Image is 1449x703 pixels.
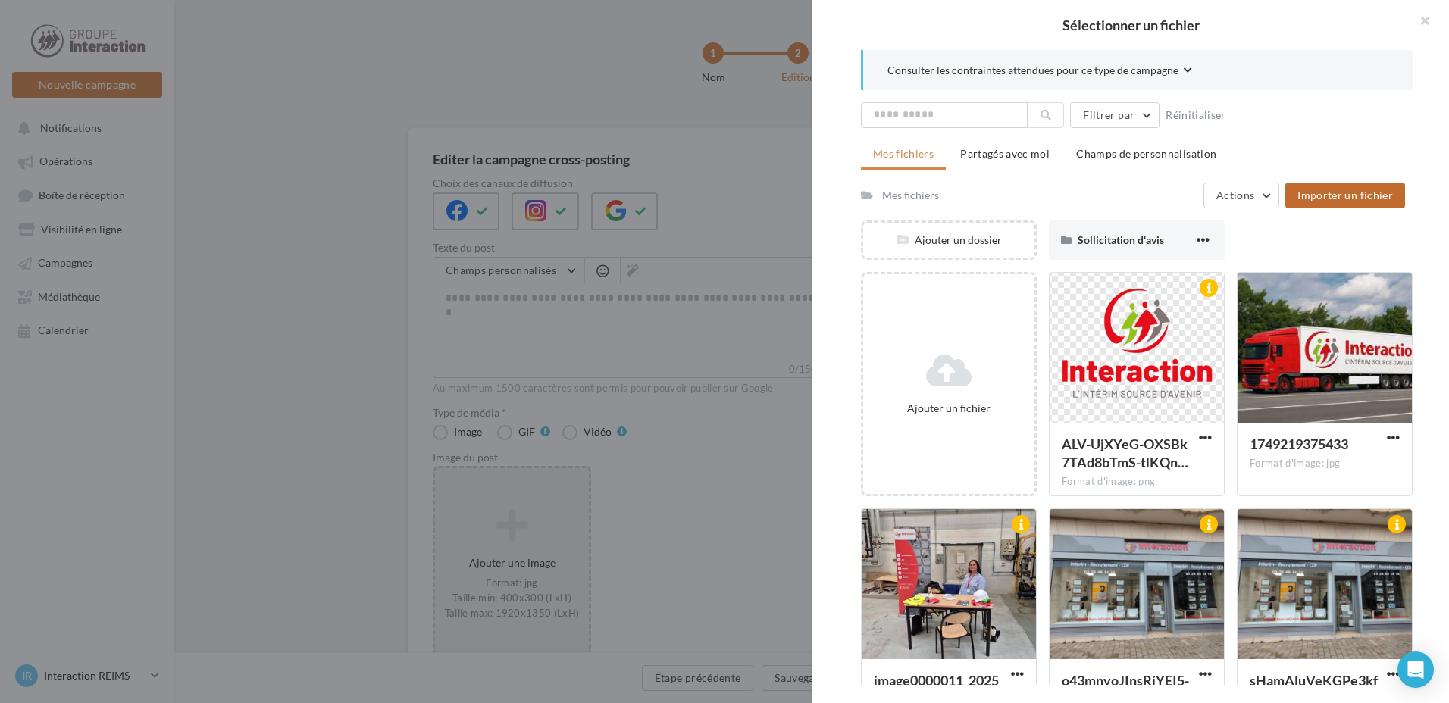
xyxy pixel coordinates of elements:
[1160,106,1232,124] button: Réinitialiser
[882,188,939,203] div: Mes fichiers
[873,147,934,160] span: Mes fichiers
[1062,436,1188,470] span: ALV-UjXYeG-OXSBk7TAd8bTmS-tlKQnoXeBCjMwwEKAJjTnoFezVzHz9
[837,18,1425,32] h2: Sélectionner un fichier
[1216,189,1254,202] span: Actions
[1078,233,1164,246] span: Sollicitation d'avis
[1250,457,1400,470] div: Format d'image: jpg
[869,401,1028,416] div: Ajouter un fichier
[1062,475,1212,489] div: Format d'image: png
[1250,436,1348,452] span: 1749219375433
[887,62,1192,81] button: Consulter les contraintes attendues pour ce type de campagne
[960,147,1050,160] span: Partagés avec moi
[863,233,1034,248] div: Ajouter un dossier
[887,63,1178,78] span: Consulter les contraintes attendues pour ce type de campagne
[1297,189,1393,202] span: Importer un fichier
[1285,183,1405,208] button: Importer un fichier
[1397,651,1434,688] div: Open Intercom Messenger
[1076,147,1216,160] span: Champs de personnalisation
[1070,102,1160,128] button: Filtrer par
[1203,183,1279,208] button: Actions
